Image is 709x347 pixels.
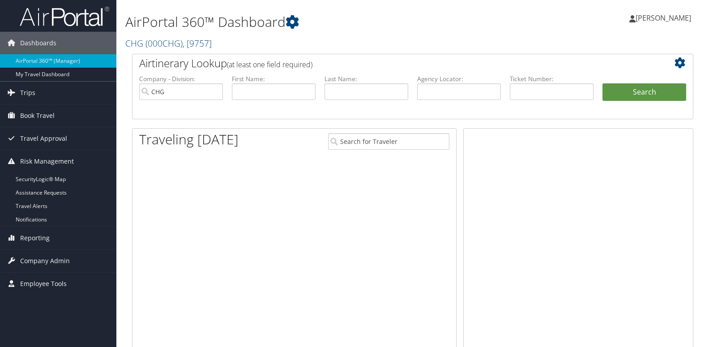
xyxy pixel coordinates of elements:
label: Last Name: [325,74,408,83]
span: Employee Tools [20,273,67,295]
span: Risk Management [20,150,74,173]
span: Reporting [20,227,50,249]
input: Search for Traveler [328,133,449,150]
a: CHG [125,37,212,49]
label: Agency Locator: [417,74,501,83]
span: ( 000CHG ) [145,37,183,49]
span: [PERSON_NAME] [636,13,691,23]
span: Travel Approval [20,127,67,150]
button: Search [602,83,686,101]
label: Company - Division: [139,74,223,83]
span: Company Admin [20,250,70,272]
img: airportal-logo.png [20,6,109,27]
label: Ticket Number: [510,74,594,83]
span: (at least one field required) [227,60,312,69]
h1: Traveling [DATE] [139,130,239,149]
span: Trips [20,82,35,104]
span: Dashboards [20,32,56,54]
a: [PERSON_NAME] [629,4,700,31]
h2: Airtinerary Lookup [139,56,640,71]
span: Book Travel [20,104,55,127]
label: First Name: [232,74,316,83]
h1: AirPortal 360™ Dashboard [125,13,508,31]
span: , [ 9757 ] [183,37,212,49]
